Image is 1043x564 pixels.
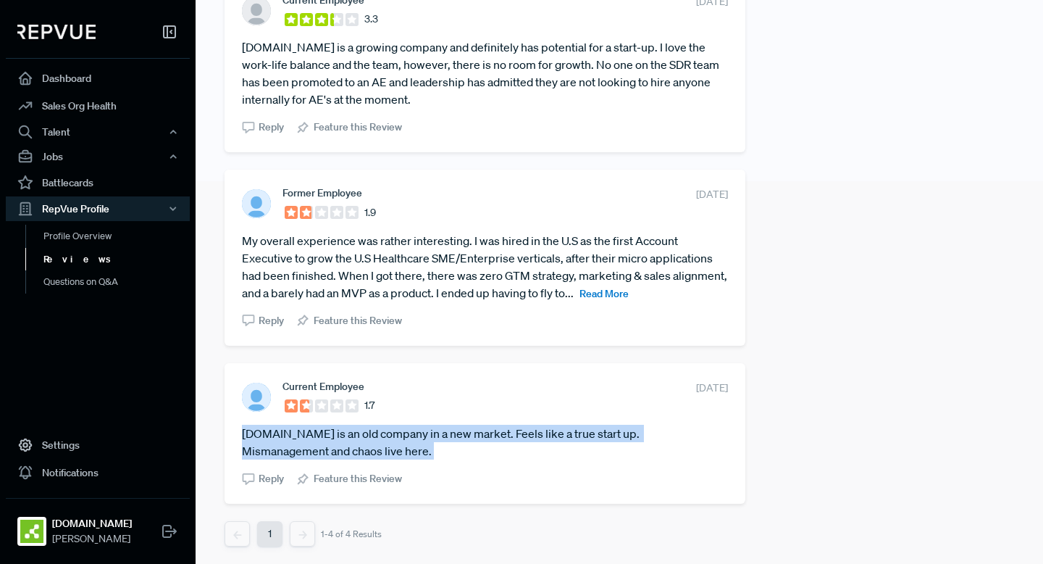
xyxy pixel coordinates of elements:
[314,471,402,486] span: Feature this Review
[259,313,284,328] span: Reply
[52,531,132,547] span: [PERSON_NAME]
[6,431,190,459] a: Settings
[25,248,209,271] a: Reviews
[20,520,43,543] img: Kontakt.io
[579,287,629,300] span: Read More
[6,196,190,221] button: RepVue Profile
[6,65,190,92] a: Dashboard
[6,144,190,169] button: Jobs
[696,381,728,396] span: [DATE]
[6,169,190,196] a: Battlecards
[225,521,745,547] nav: pagination
[321,529,382,539] div: 1-4 of 4 Results
[242,38,728,108] article: [DOMAIN_NAME] is a growing company and definitely has potential for a start-up. I love the work-l...
[259,471,284,486] span: Reply
[696,187,728,202] span: [DATE]
[364,12,378,27] span: 3.3
[364,398,374,413] span: 1.7
[25,225,209,248] a: Profile Overview
[17,25,96,39] img: RepVue
[52,516,132,531] strong: [DOMAIN_NAME]
[259,120,284,135] span: Reply
[225,521,250,547] button: Previous
[364,205,376,220] span: 1.9
[257,521,282,547] button: 1
[6,498,190,552] a: Kontakt.io[DOMAIN_NAME][PERSON_NAME]
[314,120,402,135] span: Feature this Review
[242,425,728,460] article: [DOMAIN_NAME] is an old company in a new market. Feels like a true start up. Mismanagement and ch...
[25,270,209,294] a: Questions on Q&A
[6,92,190,120] a: Sales Org Health
[282,381,364,392] span: Current Employee
[314,313,402,328] span: Feature this Review
[282,187,362,199] span: Former Employee
[242,232,728,302] article: My overall experience was rather interesting. I was hired in the U.S as the first Account Executi...
[6,459,190,486] a: Notifications
[290,521,315,547] button: Next
[6,120,190,144] button: Talent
